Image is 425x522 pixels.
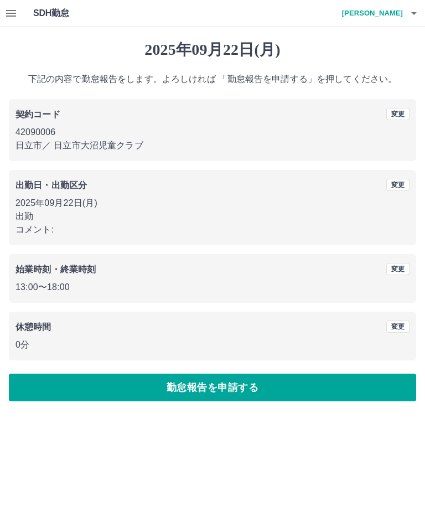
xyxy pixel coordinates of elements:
b: 契約コード [15,110,60,119]
p: 下記の内容で勤怠報告をします。よろしければ 「勤怠報告を申請する」を押してください。 [9,73,416,86]
b: 出勤日・出勤区分 [15,180,87,190]
b: 休憩時間 [15,322,51,332]
p: 42090006 [15,126,410,139]
button: 変更 [386,321,410,333]
button: 変更 [386,108,410,120]
b: 始業時刻・終業時刻 [15,265,96,274]
button: 変更 [386,179,410,191]
p: 0分 [15,338,410,352]
button: 変更 [386,263,410,275]
button: 勤怠報告を申請する [9,374,416,401]
p: 出勤 [15,210,410,223]
h1: 2025年09月22日(月) [9,40,416,59]
p: コメント: [15,223,410,236]
p: 13:00 〜 18:00 [15,281,410,294]
p: 日立市 ／ 日立市大沼児童クラブ [15,139,410,152]
p: 2025年09月22日(月) [15,197,410,210]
